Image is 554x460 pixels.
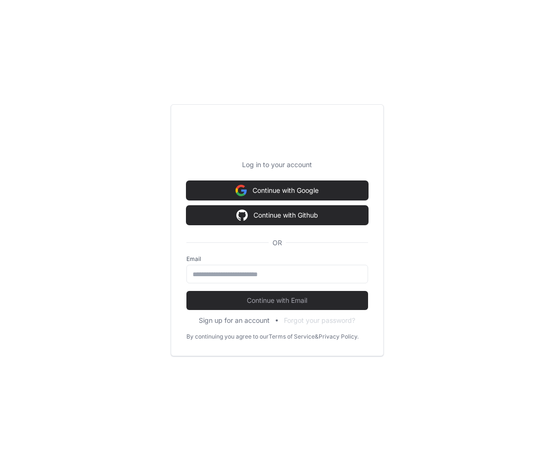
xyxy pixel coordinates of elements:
img: Sign in with google [235,181,247,200]
label: Email [186,255,368,263]
a: Privacy Policy. [319,333,359,340]
a: Terms of Service [269,333,315,340]
button: Forgot your password? [284,316,355,325]
div: & [315,333,319,340]
button: Continue with Github [186,206,368,225]
img: Sign in with google [236,206,248,225]
button: Sign up for an account [199,316,270,325]
span: OR [269,238,286,248]
span: Continue with Email [186,296,368,305]
div: By continuing you agree to our [186,333,269,340]
button: Continue with Email [186,291,368,310]
button: Continue with Google [186,181,368,200]
p: Log in to your account [186,160,368,170]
